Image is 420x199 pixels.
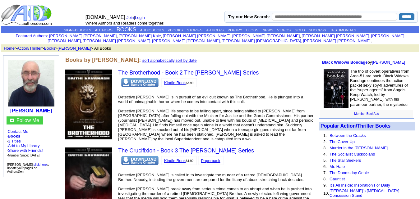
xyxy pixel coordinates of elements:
[7,129,56,158] font: · ·
[8,139,21,143] a: 3 Titles
[65,57,141,63] font: Books by [PERSON_NAME]:
[83,38,150,43] a: [PERSON_NAME] [PERSON_NAME]
[163,34,230,38] a: [PERSON_NAME] [PERSON_NAME]
[142,58,197,63] font: ,
[142,58,174,63] a: sort alphabetically
[350,69,409,107] font: The trio of covert operatives from Area-51 are back. Black Widows Bondage continues the action pa...
[330,133,366,138] a: Between the Cracks
[127,15,134,20] a: Join
[303,38,370,43] a: [PERSON_NAME] [PERSON_NAME]
[322,60,368,65] a: Black Widows Bondage
[221,39,221,43] font: i
[2,46,111,51] font: > > > > All Books
[301,34,302,38] font: i
[118,34,161,38] a: [PERSON_NAME] Kale
[58,46,91,51] a: [PERSON_NAME]
[330,158,361,163] a: The Star Seekers
[164,158,186,163] a: Kindle Book
[10,108,52,113] a: [PERSON_NAME]
[8,129,28,134] a: Contact Me
[323,183,327,188] font: 9.
[117,26,136,33] a: BOOKS
[85,15,125,20] font: [DOMAIN_NAME]
[175,58,196,63] a: sort by date
[44,46,55,51] a: Books
[34,163,47,166] a: click here
[372,39,372,43] font: i
[201,158,220,163] a: Paperback
[82,39,83,43] font: i
[330,139,355,144] a: The Cover Up
[330,188,399,198] a: [PERSON_NAME]'s [MEDICAL_DATA] Concession Stand
[323,146,327,150] font: 3.
[85,21,164,25] font: Where Authors and Readers come together!
[206,28,224,32] a: ARTICLES
[7,163,49,173] font: [PERSON_NAME], to update your pages on AuthorsDen.
[330,170,369,175] a: The Doomsday Genie
[16,34,48,38] font: :
[321,123,390,129] a: Popular Action/Thriller Books
[323,158,327,163] font: 5.
[1,4,53,26] img: logo_ad.gif
[135,15,145,20] a: Login
[118,173,304,182] font: Detective [PERSON_NAME] is called in to investigate the murder of a retired [DEMOGRAPHIC_DATA] Br...
[17,46,42,51] a: Action/Thriller
[127,15,147,20] font: |
[330,183,390,188] a: It's All Inside: Inspiration For Daily
[323,133,327,138] font: 1.
[168,28,183,32] a: eBOOKS
[330,146,388,150] a: Murder in the [PERSON_NAME]
[4,46,15,51] a: Home
[186,159,193,163] font: $4.92
[330,152,375,156] a: The Socialist Cuckooland
[246,28,259,32] a: BLOGS
[262,28,273,32] a: NEWS
[323,139,327,144] font: 2.
[49,34,117,38] a: [PERSON_NAME] [PERSON_NAME]
[309,28,326,32] a: SUCCESS
[302,34,369,38] a: [PERSON_NAME] [PERSON_NAME]
[64,28,91,32] a: SIGNED BOOKS
[118,147,254,154] a: The Crucifixion - Book 3 The [PERSON_NAME] Series
[118,109,313,141] font: Detective [PERSON_NAME] life seems to be falling apart, since being shifted to [PERSON_NAME] from...
[152,38,219,43] a: [PERSON_NAME] [PERSON_NAME]
[324,69,348,108] img: 68429.jpg
[8,148,43,153] a: Share with Friends!
[330,177,345,181] a: Gauntlet
[323,191,329,196] font: 10.
[187,28,202,32] a: STORIES
[118,95,303,104] font: Detective [PERSON_NAME] is in pursuit of an evil cult known as The Brotherhood. He is plunged int...
[323,152,327,156] font: 4.
[330,28,356,32] a: TESTIMONIALS
[323,164,327,169] font: 6.
[354,112,379,115] a: Member BookAds
[140,28,164,32] a: AUDIOBOOKS
[323,177,327,181] font: 8.
[164,80,186,85] a: Kindle Book
[48,34,404,43] a: [PERSON_NAME] [PERSON_NAME]
[222,38,301,43] a: [PERSON_NAME] [DEMOGRAPHIC_DATA]
[16,118,39,123] a: Follow Me
[232,34,300,38] a: [PERSON_NAME] [PERSON_NAME]
[65,70,112,139] img: 72451.jpg
[295,28,305,32] a: GOLD
[372,60,405,65] a: [PERSON_NAME]
[121,156,159,165] img: dnsample.png
[323,170,327,175] font: 7.
[228,14,270,19] label: Try our New Search:
[118,34,118,38] font: i
[228,28,242,32] a: POETRY
[8,143,40,148] a: Add to My Library
[162,34,163,38] font: i
[8,60,54,106] img: 187660.jpg
[7,139,43,157] font: ·
[330,164,345,169] a: Mr. Hate
[16,34,47,38] a: Featured Authors
[121,78,159,87] img: dnsample.png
